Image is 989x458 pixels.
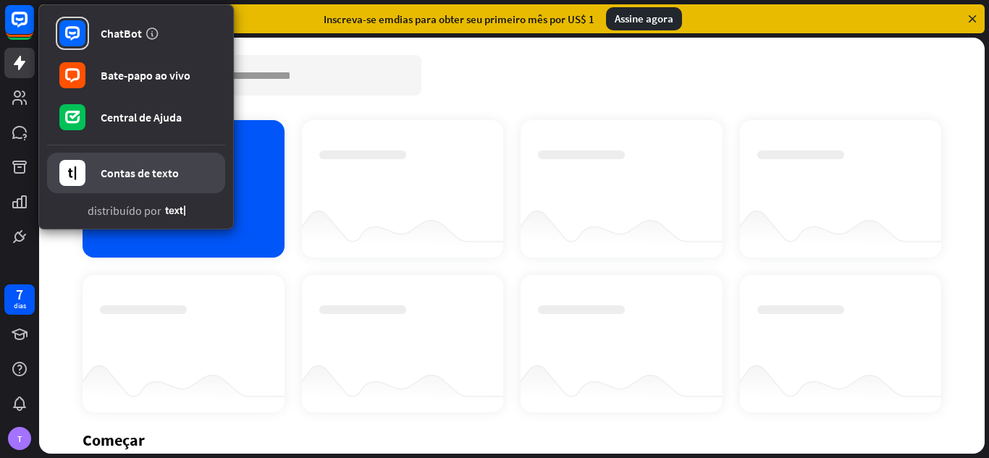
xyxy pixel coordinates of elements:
[12,6,55,49] button: Abra o widget de bate-papo do LiveChat
[14,301,26,310] font: dias
[324,12,394,26] font: Inscreva-se em
[4,284,35,315] a: 7 dias
[615,12,673,25] font: Assine agora
[17,433,22,444] font: T
[83,430,145,450] font: Começar
[394,12,594,26] font: dias para obter seu primeiro mês por US$ 1
[16,285,23,303] font: 7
